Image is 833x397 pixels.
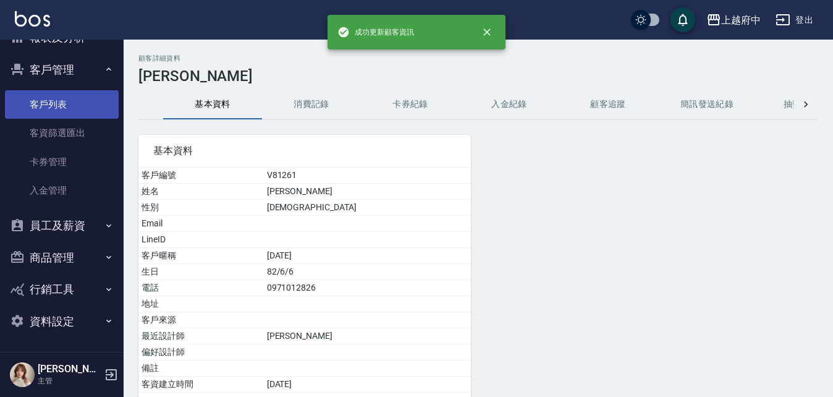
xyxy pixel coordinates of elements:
a: 客資篩選匯出 [5,119,119,147]
h2: 顧客詳細資料 [138,54,818,62]
a: 客戶列表 [5,90,119,119]
button: 資料設定 [5,305,119,338]
td: 客戶編號 [138,168,264,184]
button: 消費記錄 [262,90,361,119]
td: 客戶暱稱 [138,248,264,264]
td: 姓名 [138,184,264,200]
button: 顧客追蹤 [559,90,658,119]
td: Email [138,216,264,232]
span: 成功更新顧客資訊 [337,26,414,38]
button: 基本資料 [163,90,262,119]
td: 地址 [138,296,264,312]
td: 0971012826 [264,280,471,296]
button: 卡券紀錄 [361,90,460,119]
td: 偏好設計師 [138,344,264,361]
button: 上越府中 [701,7,766,33]
button: 客戶管理 [5,54,119,86]
h3: [PERSON_NAME] [138,67,818,85]
td: 電話 [138,280,264,296]
button: save [670,7,695,32]
button: 入金紀錄 [460,90,559,119]
td: 客戶來源 [138,312,264,328]
td: [PERSON_NAME] [264,328,471,344]
button: 商品管理 [5,242,119,274]
td: 備註 [138,361,264,377]
td: [PERSON_NAME] [264,184,471,200]
button: 簡訊發送紀錄 [658,90,756,119]
span: 基本資料 [153,145,456,157]
button: 員工及薪資 [5,210,119,242]
img: Person [10,362,35,387]
td: 最近設計師 [138,328,264,344]
td: 82/6/6 [264,264,471,280]
td: [DATE] [264,377,471,393]
img: Logo [15,11,50,27]
td: 客資建立時間 [138,377,264,393]
a: 卡券管理 [5,148,119,176]
td: 生日 [138,264,264,280]
td: LineID [138,232,264,248]
td: [DATE] [264,248,471,264]
button: 登出 [771,9,818,32]
h5: [PERSON_NAME] [38,363,101,375]
button: 行銷工具 [5,273,119,305]
p: 主管 [38,375,101,386]
td: V81261 [264,168,471,184]
a: 入金管理 [5,176,119,205]
button: close [473,19,501,46]
td: [DEMOGRAPHIC_DATA] [264,200,471,216]
td: 性別 [138,200,264,216]
div: 上越府中 [721,12,761,28]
